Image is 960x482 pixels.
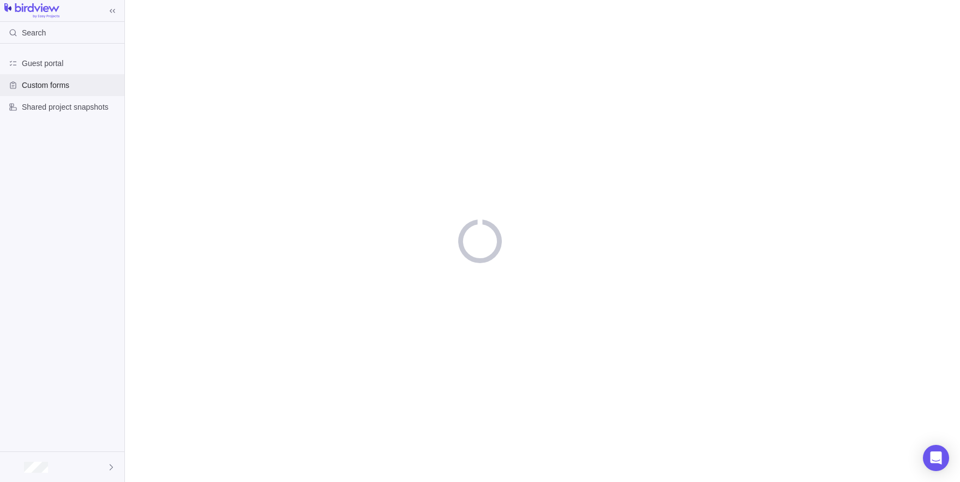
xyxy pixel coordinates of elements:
[22,102,120,112] span: Shared project snapshots
[22,80,120,91] span: Custom forms
[22,58,120,69] span: Guest portal
[7,461,20,474] div: Bakkir
[22,27,46,38] span: Search
[4,3,59,19] img: logo
[458,219,502,263] div: loading
[923,445,949,471] div: Open Intercom Messenger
